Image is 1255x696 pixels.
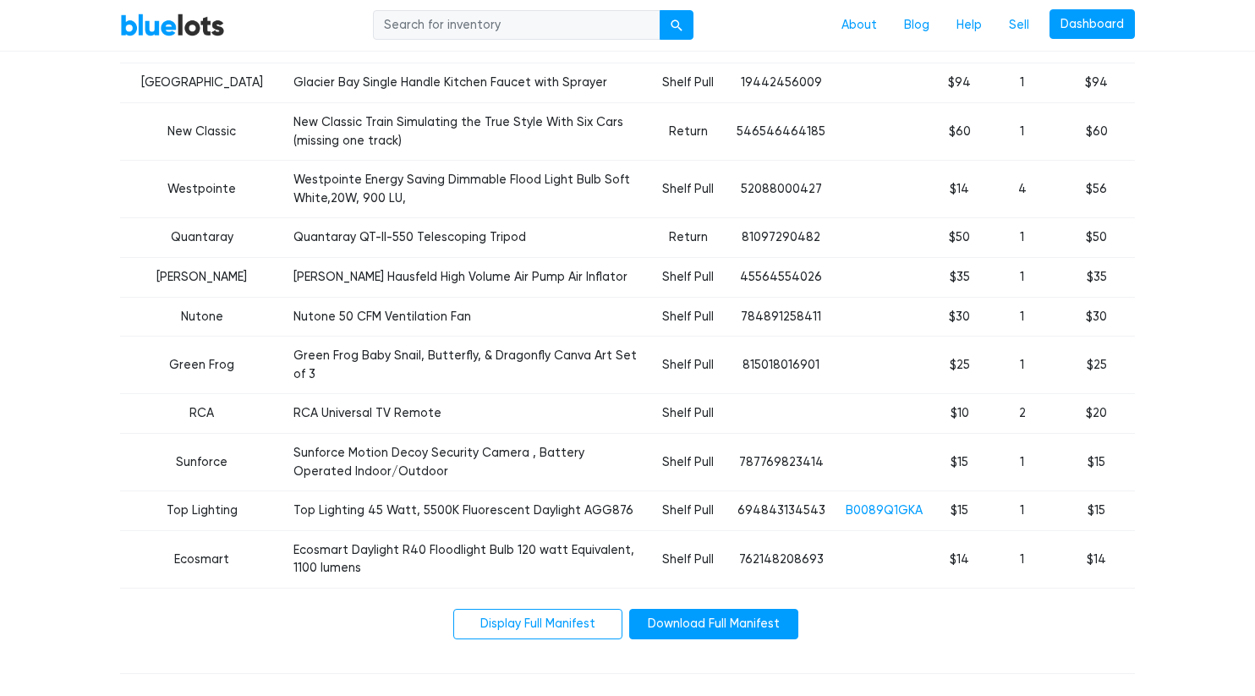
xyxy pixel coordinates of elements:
td: New Classic Train Simulating the True Style With Six Cars (missing one track) [283,102,649,160]
td: 1 [986,491,1058,531]
td: $50 [933,218,986,258]
a: B0089Q1GKA [846,503,923,518]
td: Westpointe Energy Saving Dimmable Flood Light Bulb Soft White,20W, 900 LU, [283,161,649,218]
td: $60 [933,102,986,160]
td: Shelf Pull [649,63,726,103]
td: Top Lighting 45 Watt, 5500K Fluorescent Daylight AGG876 [283,491,649,531]
td: $60 [1058,102,1135,160]
td: Shelf Pull [649,394,726,434]
td: New Classic [120,102,283,160]
a: Download Full Manifest [629,609,798,639]
td: Nutone 50 CFM Ventilation Fan [283,297,649,337]
td: Glacier Bay Single Handle Kitchen Faucet with Sprayer [283,63,649,103]
td: 1 [986,257,1058,297]
td: 1 [986,63,1058,103]
td: 1 [986,530,1058,588]
td: $25 [1058,337,1135,394]
td: Return [649,218,726,258]
td: $15 [933,491,986,531]
td: 2 [986,394,1058,434]
td: $14 [933,530,986,588]
td: $30 [1058,297,1135,337]
td: $56 [1058,161,1135,218]
td: Top Lighting [120,491,283,531]
td: 694843134543 [726,491,836,531]
td: RCA [120,394,283,434]
td: Shelf Pull [649,297,726,337]
td: 546546464185 [726,102,836,160]
td: Green Frog [120,337,283,394]
td: $15 [1058,491,1135,531]
td: 1 [986,434,1058,491]
td: 1 [986,337,1058,394]
td: Shelf Pull [649,161,726,218]
td: Quantaray QT-II-550 Telescoping Tripod [283,218,649,258]
td: $35 [933,257,986,297]
a: Help [943,9,995,41]
td: $35 [1058,257,1135,297]
td: $25 [933,337,986,394]
td: Shelf Pull [649,434,726,491]
a: Display Full Manifest [453,609,622,639]
td: [PERSON_NAME] Hausfeld High Volume Air Pump Air Inflator [283,257,649,297]
a: Blog [891,9,943,41]
td: $20 [1058,394,1135,434]
td: 4 [986,161,1058,218]
td: $10 [933,394,986,434]
td: 762148208693 [726,530,836,588]
td: 52088000427 [726,161,836,218]
td: $50 [1058,218,1135,258]
td: Nutone [120,297,283,337]
td: 1 [986,297,1058,337]
td: RCA Universal TV Remote [283,394,649,434]
td: Shelf Pull [649,530,726,588]
td: [GEOGRAPHIC_DATA] [120,63,283,103]
td: Ecosmart Daylight R40 Floodlight Bulb 120 watt Equivalent, 1100 lumens [283,530,649,588]
td: 45564554026 [726,257,836,297]
a: Dashboard [1049,9,1135,40]
td: 19442456009 [726,63,836,103]
td: 1 [986,218,1058,258]
a: About [828,9,891,41]
td: 815018016901 [726,337,836,394]
td: $94 [1058,63,1135,103]
td: 81097290482 [726,218,836,258]
td: $15 [1058,434,1135,491]
td: Quantaray [120,218,283,258]
td: 784891258411 [726,297,836,337]
a: BlueLots [120,13,225,37]
td: $94 [933,63,986,103]
td: Sunforce Motion Decoy Security Camera , Battery Operated Indoor/Outdoor [283,434,649,491]
td: Shelf Pull [649,337,726,394]
td: Sunforce [120,434,283,491]
input: Search for inventory [373,10,660,41]
td: Shelf Pull [649,491,726,531]
td: $15 [933,434,986,491]
td: [PERSON_NAME] [120,257,283,297]
td: Return [649,102,726,160]
td: Westpointe [120,161,283,218]
td: 1 [986,102,1058,160]
td: Green Frog Baby Snail, Butterfly, & Dragonfly Canva Art Set of 3 [283,337,649,394]
td: Ecosmart [120,530,283,588]
td: 787769823414 [726,434,836,491]
td: Shelf Pull [649,257,726,297]
a: Sell [995,9,1043,41]
td: $30 [933,297,986,337]
td: $14 [1058,530,1135,588]
td: $14 [933,161,986,218]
